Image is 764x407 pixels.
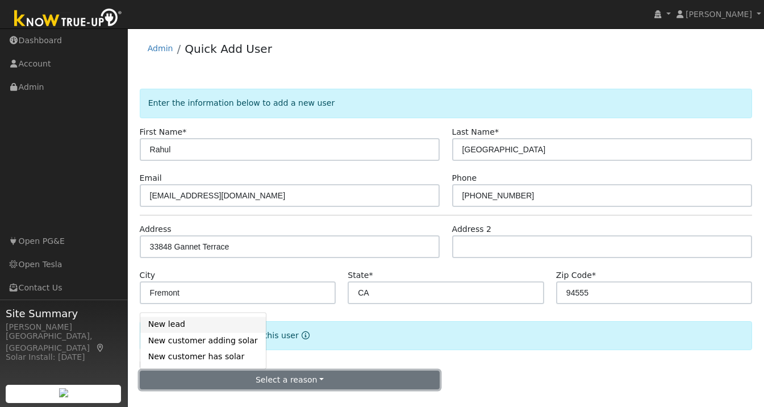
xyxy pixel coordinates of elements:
a: New customer has solar [140,349,266,365]
div: Enter the information below to add a new user [140,89,753,118]
label: Zip Code [556,269,596,281]
label: Phone [452,172,477,184]
div: Select the reason for adding this user [140,321,753,350]
button: Select a reason [140,371,440,390]
a: Quick Add User [185,42,272,56]
label: Last Name [452,126,499,138]
a: New customer adding solar [140,333,266,348]
label: Address [140,223,172,235]
label: City [140,269,156,281]
img: retrieve [59,388,68,397]
img: Know True-Up [9,6,128,32]
span: Required [369,271,373,280]
div: [GEOGRAPHIC_DATA], [GEOGRAPHIC_DATA] [6,330,122,354]
a: New lead [140,317,266,333]
a: Map [95,343,106,352]
div: Solar Install: [DATE] [6,351,122,363]
a: Admin [148,44,173,53]
span: Site Summary [6,306,122,321]
span: Required [182,127,186,136]
label: Address 2 [452,223,492,235]
a: Reason for new user [299,331,310,340]
label: State [348,269,373,281]
label: First Name [140,126,187,138]
span: Required [592,271,596,280]
label: Email [140,172,162,184]
span: [PERSON_NAME] [686,10,752,19]
div: [PERSON_NAME] [6,321,122,333]
span: Required [495,127,499,136]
